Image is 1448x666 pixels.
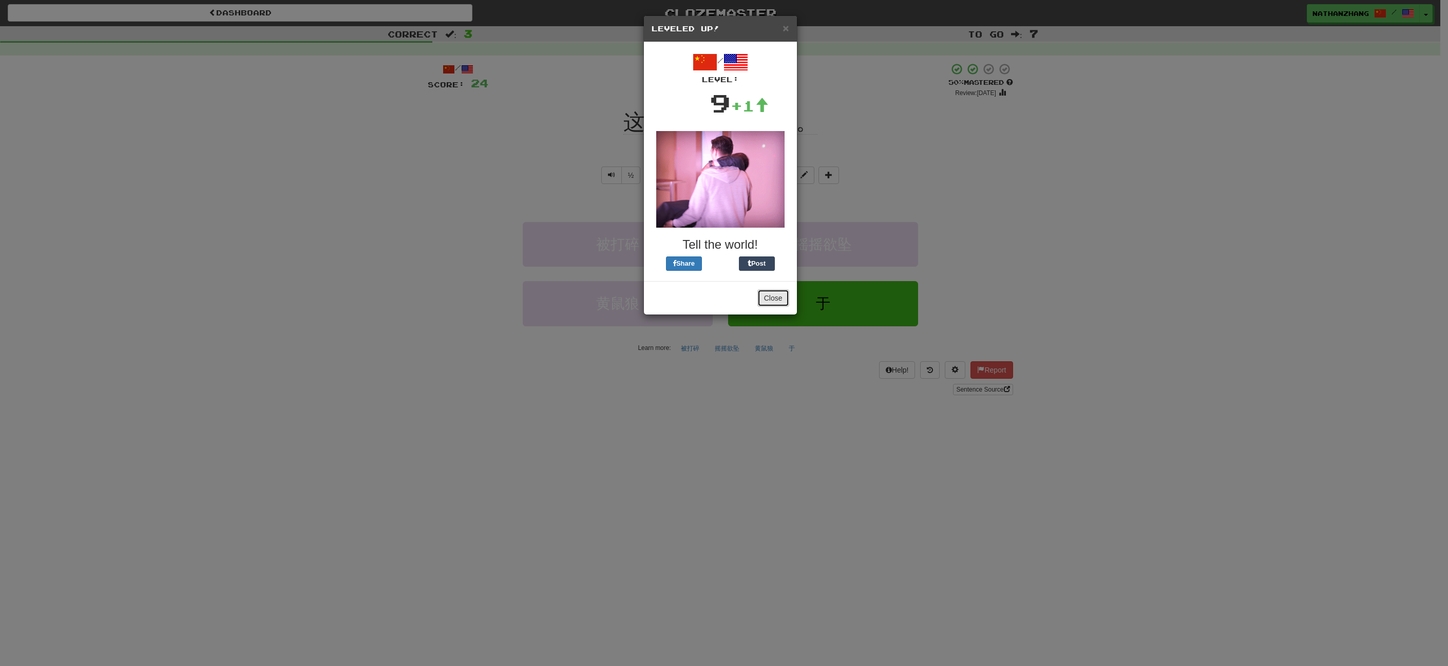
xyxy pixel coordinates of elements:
[652,24,789,34] h5: Leveled Up!
[656,131,785,228] img: spinning-7b6715965d7e0220b69722fa66aa21efa1181b58e7b7375ebe2c5b603073e17d.gif
[739,256,775,271] button: Post
[652,50,789,85] div: /
[783,22,789,34] span: ×
[666,256,702,271] button: Share
[710,85,731,121] div: 9
[652,238,789,251] h3: Tell the world!
[652,75,789,85] div: Level:
[757,289,789,307] button: Close
[731,96,769,116] div: +1
[783,23,789,33] button: Close
[702,256,739,271] iframe: X Post Button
